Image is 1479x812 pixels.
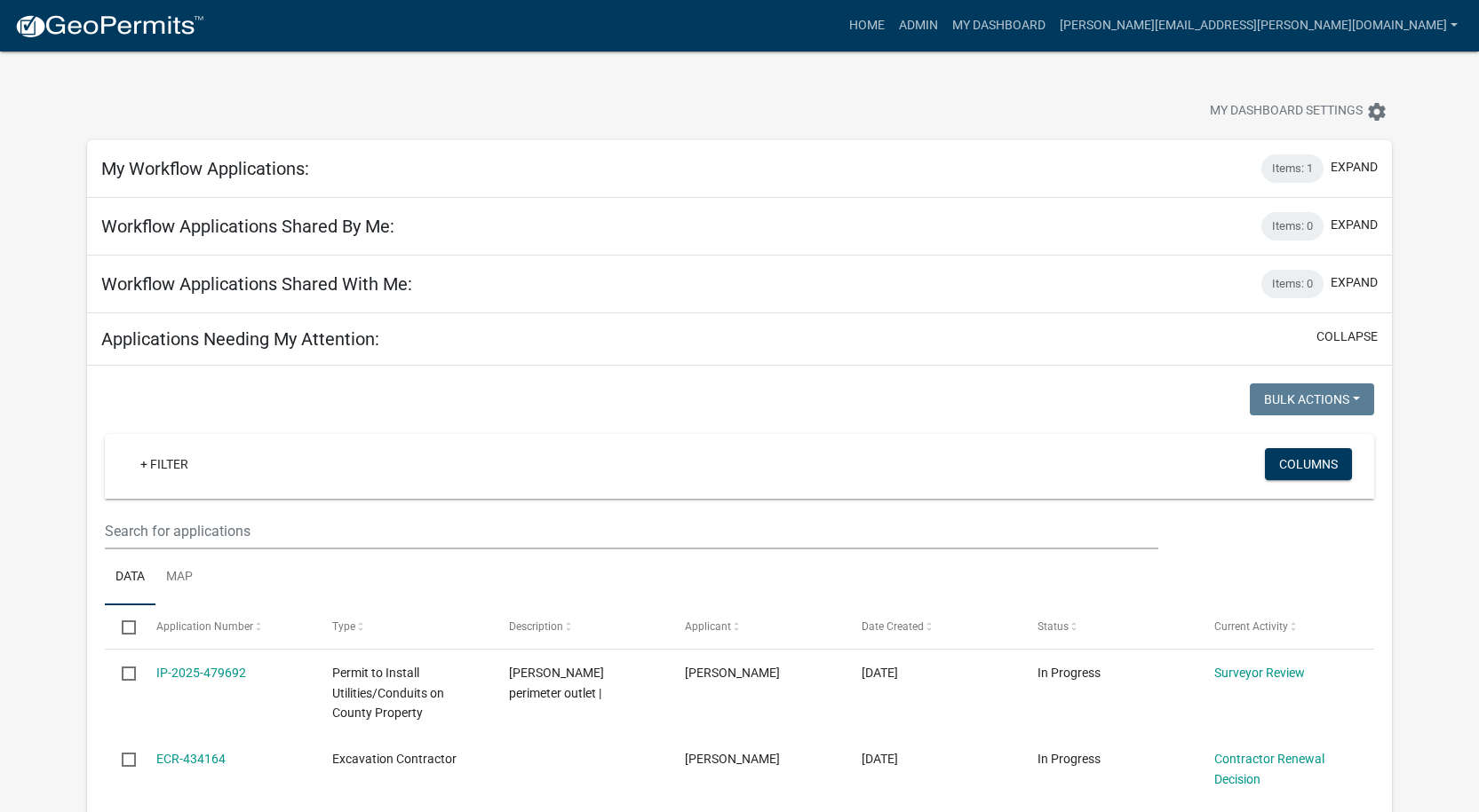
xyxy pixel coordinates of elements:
[1214,620,1288,633] span: Current Activity
[1038,666,1101,680] span: In Progress
[945,9,1053,43] a: My Dashboard
[492,605,669,648] datatable-header-cell: Description
[685,666,780,680] span: Galen Miller
[1261,212,1324,240] div: Items: 0
[1265,448,1352,480] button: Columns
[1250,383,1374,415] button: Bulk Actions
[332,752,457,766] span: Excavation Contractor
[1038,752,1101,766] span: In Progress
[101,216,394,237] h5: Workflow Applications Shared By Me:
[862,620,924,633] span: Date Created
[315,605,492,648] datatable-header-cell: Type
[1366,101,1388,122] i: settings
[1316,327,1378,346] button: collapse
[101,273,412,295] h5: Workflow Applications Shared With Me:
[1261,154,1324,183] div: Items: 1
[1331,158,1378,177] button: expand
[1214,666,1305,680] a: Surveyor Review
[862,752,898,766] span: 06/11/2025
[892,9,945,43] a: Admin
[1210,101,1363,122] span: My Dashboard Settings
[509,620,563,633] span: Description
[685,752,780,766] span: Janet B Perez - NIPSCO
[156,666,246,680] a: IP-2025-479692
[1021,605,1197,648] datatable-header-cell: Status
[101,158,309,179] h5: My Workflow Applications:
[105,549,155,606] a: Data
[842,9,892,43] a: Home
[156,752,226,766] a: ECR-434164
[105,605,139,648] datatable-header-cell: Select
[845,605,1022,648] datatable-header-cell: Date Created
[668,605,845,648] datatable-header-cell: Applicant
[509,666,604,700] span: Sam Morrow perimeter outlet |
[139,605,316,648] datatable-header-cell: Application Number
[332,666,444,721] span: Permit to Install Utilities/Conduits on County Property
[1197,605,1374,648] datatable-header-cell: Current Activity
[156,620,253,633] span: Application Number
[1261,270,1324,298] div: Items: 0
[101,328,379,350] h5: Applications Needing My Attention:
[332,620,355,633] span: Type
[1331,216,1378,234] button: expand
[126,448,203,480] a: + Filter
[685,620,731,633] span: Applicant
[1038,620,1069,633] span: Status
[1053,9,1465,43] a: [PERSON_NAME][EMAIL_ADDRESS][PERSON_NAME][DOMAIN_NAME]
[862,666,898,680] span: 09/17/2025
[1331,273,1378,292] button: expand
[155,549,203,606] a: Map
[1196,94,1402,129] button: My Dashboard Settingssettings
[105,513,1157,549] input: Search for applications
[1214,752,1324,786] a: Contractor Renewal Decision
